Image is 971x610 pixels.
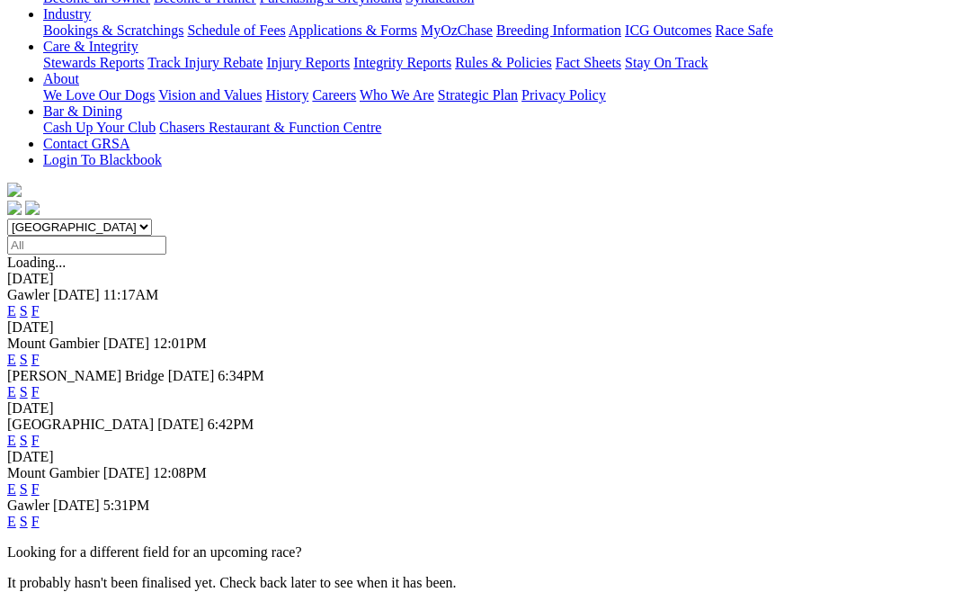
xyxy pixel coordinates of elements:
span: [DATE] [53,498,100,513]
div: About [43,87,964,103]
a: Chasers Restaurant & Function Centre [159,120,381,135]
a: Careers [312,87,356,103]
a: About [43,71,79,86]
a: Stay On Track [625,55,708,70]
span: 12:01PM [153,336,207,351]
a: S [20,384,28,399]
span: [DATE] [168,368,215,383]
div: [DATE] [7,271,964,287]
div: [DATE] [7,319,964,336]
a: Login To Blackbook [43,152,162,167]
span: 12:08PM [153,465,207,480]
a: Privacy Policy [521,87,606,103]
a: ICG Outcomes [625,22,711,38]
a: Integrity Reports [353,55,451,70]
a: Race Safe [715,22,772,38]
span: [DATE] [53,287,100,302]
span: 5:31PM [103,498,150,513]
span: Mount Gambier [7,336,100,351]
a: Breeding Information [496,22,621,38]
span: 11:17AM [103,287,159,302]
a: Strategic Plan [438,87,518,103]
div: Bar & Dining [43,120,964,136]
a: E [7,384,16,399]
a: F [31,514,40,529]
a: S [20,433,28,448]
a: Bar & Dining [43,103,122,119]
a: Injury Reports [266,55,350,70]
a: F [31,352,40,367]
span: 6:34PM [218,368,264,383]
span: Gawler [7,498,49,513]
a: MyOzChase [421,22,493,38]
div: [DATE] [7,400,964,417]
span: [DATE] [157,417,204,432]
span: 6:42PM [208,417,254,432]
a: E [7,433,16,448]
a: Rules & Policies [455,55,552,70]
a: F [31,303,40,318]
a: Track Injury Rebate [147,55,263,70]
span: [DATE] [103,465,150,480]
img: facebook.svg [7,201,22,215]
span: [DATE] [103,336,150,351]
a: Applications & Forms [289,22,417,38]
a: History [265,87,308,103]
span: Gawler [7,287,49,302]
a: Contact GRSA [43,136,129,151]
img: twitter.svg [25,201,40,215]
div: Care & Integrity [43,55,964,71]
img: logo-grsa-white.png [7,183,22,197]
a: Who We Are [360,87,434,103]
span: [GEOGRAPHIC_DATA] [7,417,154,432]
a: Bookings & Scratchings [43,22,183,38]
a: S [20,352,28,367]
a: F [31,384,40,399]
a: S [20,514,28,529]
p: Looking for a different field for an upcoming race? [7,544,964,561]
a: Fact Sheets [556,55,621,70]
a: We Love Our Dogs [43,87,155,103]
a: E [7,303,16,318]
a: S [20,481,28,497]
a: S [20,303,28,318]
a: E [7,514,16,529]
span: Mount Gambier [7,465,100,480]
a: F [31,433,40,448]
a: E [7,481,16,497]
partial: It probably hasn't been finalised yet. Check back later to see when it has been. [7,575,457,590]
a: E [7,352,16,367]
span: Loading... [7,255,66,270]
a: Industry [43,6,91,22]
a: Vision and Values [158,87,262,103]
a: Stewards Reports [43,55,144,70]
a: Care & Integrity [43,39,138,54]
span: [PERSON_NAME] Bridge [7,368,165,383]
div: [DATE] [7,449,964,465]
a: Cash Up Your Club [43,120,156,135]
a: F [31,481,40,497]
a: Schedule of Fees [187,22,285,38]
div: Industry [43,22,964,39]
input: Select date [7,236,166,255]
